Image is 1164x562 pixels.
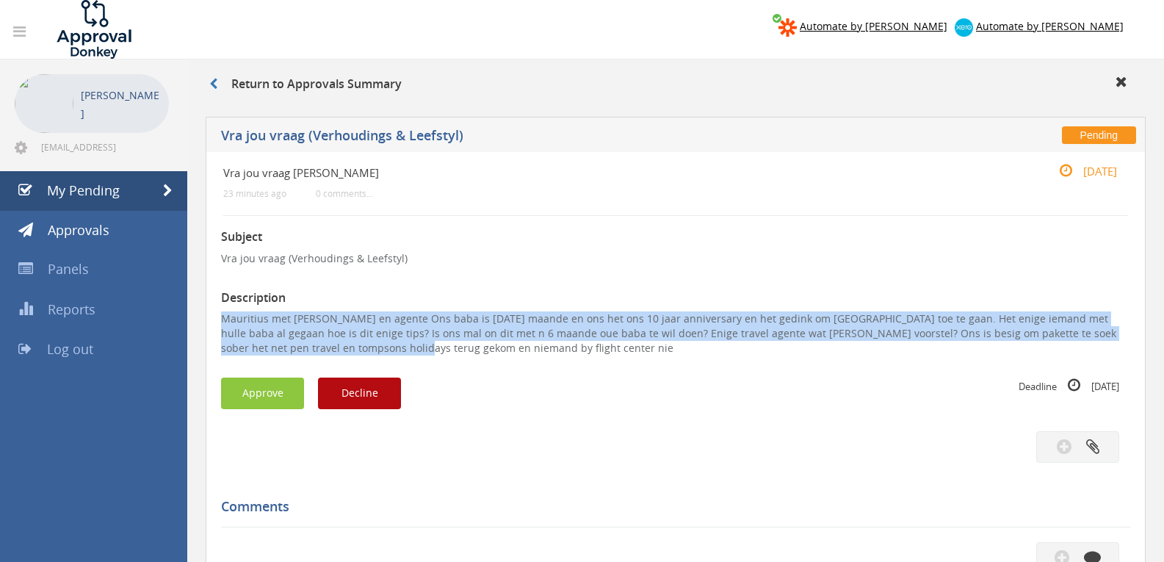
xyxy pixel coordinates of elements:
[221,500,1119,514] h5: Comments
[209,78,402,91] h3: Return to Approvals Summary
[47,340,93,358] span: Log out
[800,19,947,33] span: Automate by [PERSON_NAME]
[221,311,1130,356] p: Mauritius met [PERSON_NAME] en agente Ons baba is [DATE] maande en ons het ons 10 jaar anniversar...
[1019,378,1119,394] small: Deadline [DATE]
[48,260,89,278] span: Panels
[47,181,120,199] span: My Pending
[48,300,95,318] span: Reports
[778,18,797,37] img: zapier-logomark.png
[316,188,373,199] small: 0 comments...
[221,129,860,147] h5: Vra jou vraag (Verhoudings & Leefstyl)
[976,19,1124,33] span: Automate by [PERSON_NAME]
[318,378,401,409] button: Decline
[81,86,162,123] p: [PERSON_NAME]
[48,221,109,239] span: Approvals
[223,167,977,179] h4: Vra jou vraag [PERSON_NAME]
[221,231,1130,244] h3: Subject
[221,251,1130,266] p: Vra jou vraag (Verhoudings & Leefstyl)
[221,378,304,409] button: Approve
[221,292,1130,305] h3: Description
[955,18,973,37] img: xero-logo.png
[1062,126,1136,144] span: Pending
[41,141,166,153] span: [EMAIL_ADDRESS][DOMAIN_NAME]
[1044,163,1117,179] small: [DATE]
[223,188,286,199] small: 23 minutes ago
